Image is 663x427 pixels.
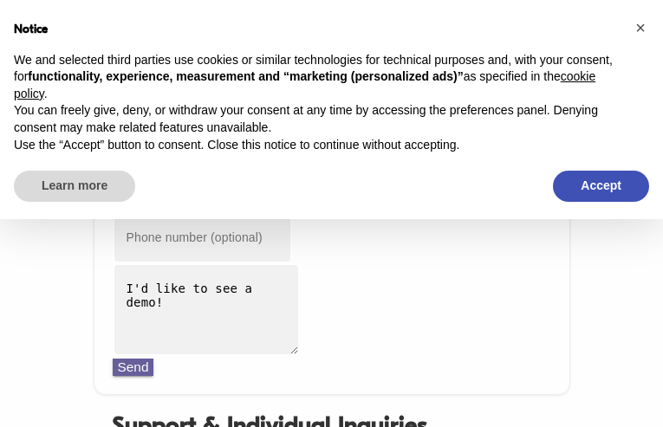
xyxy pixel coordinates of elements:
[14,52,621,103] p: We and selected third parties use cookies or similar technologies for technical purposes and, wit...
[14,102,621,136] p: You can freely give, deny, or withdraw your consent at any time by accessing the preferences pane...
[635,18,646,37] span: ×
[113,359,154,376] button: Send
[28,69,463,83] strong: functionality, experience, measurement and “marketing (personalized ads)”
[14,171,135,202] button: Learn more
[113,211,292,262] input: Phone number (optional)
[627,14,654,42] button: Close this notice
[14,69,595,100] a: cookie policy
[553,171,649,202] button: Accept
[14,21,621,38] h2: Notice
[113,263,300,356] textarea: I'd like to see a demo!
[14,137,621,154] p: Use the “Accept” button to consent. Close this notice to continue without accepting.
